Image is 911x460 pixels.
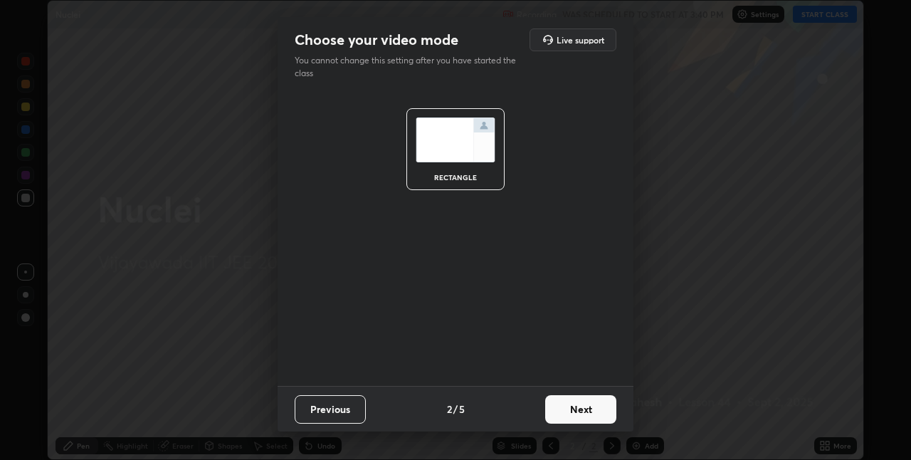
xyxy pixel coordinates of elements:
p: You cannot change this setting after you have started the class [295,54,525,80]
h4: / [453,402,458,417]
img: normalScreenIcon.ae25ed63.svg [416,117,495,162]
div: rectangle [427,174,484,181]
h4: 2 [447,402,452,417]
button: Next [545,395,616,424]
button: Previous [295,395,366,424]
h2: Choose your video mode [295,31,458,49]
h4: 5 [459,402,465,417]
h5: Live support [557,36,604,44]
